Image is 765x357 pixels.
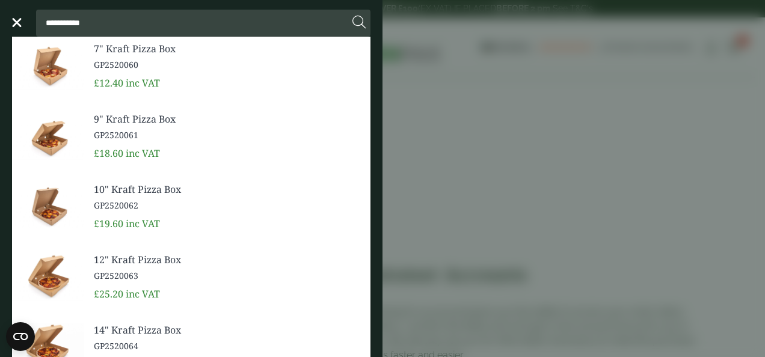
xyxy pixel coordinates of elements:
span: inc VAT [126,287,160,301]
span: GP2520062 [94,199,361,212]
span: £25.20 [94,287,123,301]
img: GP2520061 [12,107,84,165]
span: £18.60 [94,147,123,160]
a: 10" Kraft Pizza Box GP2520062 [94,182,361,212]
span: GP2520063 [94,269,361,282]
span: 9" Kraft Pizza Box [94,112,361,126]
a: 9" Kraft Pizza Box GP2520061 [94,112,361,141]
span: 14" Kraft Pizza Box [94,323,361,337]
a: 7" Kraft Pizza Box GP2520060 [94,41,361,71]
span: £12.40 [94,76,123,90]
span: 10" Kraft Pizza Box [94,182,361,197]
span: 12" Kraft Pizza Box [94,252,361,267]
span: inc VAT [126,76,160,90]
span: inc VAT [126,147,160,160]
img: GP2520060 [12,37,84,94]
a: 12" Kraft Pizza Box GP2520063 [94,252,361,282]
span: 7" Kraft Pizza Box [94,41,361,56]
img: GP2520063 [12,248,84,305]
span: GP2520060 [94,58,361,71]
span: GP2520064 [94,340,361,352]
span: inc VAT [126,217,160,230]
img: GP2520062 [12,177,84,235]
button: Open CMP widget [6,322,35,351]
span: GP2520061 [94,129,361,141]
a: 14" Kraft Pizza Box GP2520064 [94,323,361,352]
span: £19.60 [94,217,123,230]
